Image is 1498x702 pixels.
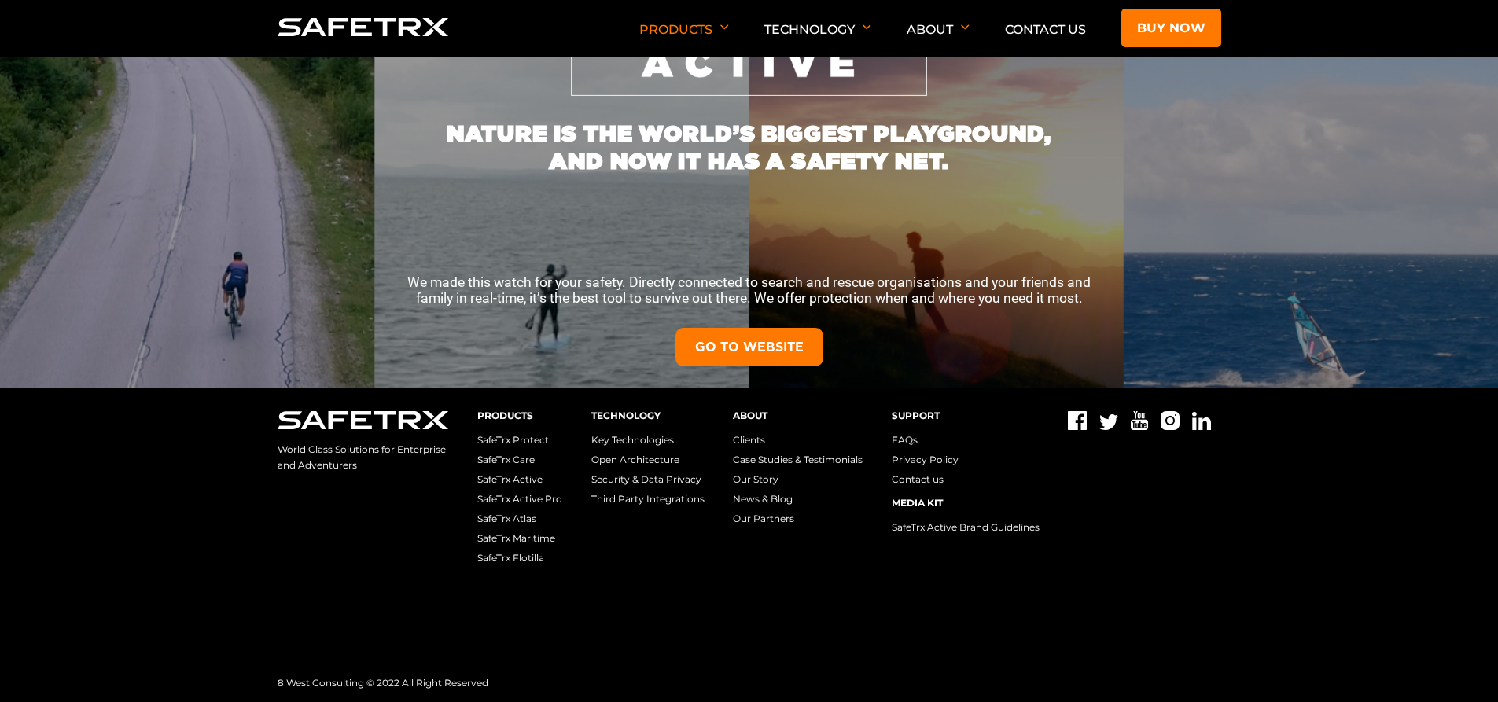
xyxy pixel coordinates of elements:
[1005,22,1086,37] a: Contact Us
[477,454,535,465] a: SafeTrx Care
[907,22,970,57] p: About
[1419,627,1498,702] div: Chatwidget
[733,411,863,421] h3: About
[278,411,449,429] img: Safetrx logo
[1161,411,1180,430] img: Instagram icon
[435,96,1064,175] h1: NATURE IS THE WORLD’S BIGGEST PLAYGROUND, AND NOW IT HAS A SAFETY NET.
[733,473,778,485] a: Our Story
[720,24,729,30] img: Arrow down icon
[892,411,1040,421] h3: Support
[591,454,679,465] a: Open Architecture
[278,673,1221,693] p: 8 West Consulting © 2022 All Right Reserved
[1419,627,1498,702] iframe: Chat Widget
[639,22,729,57] p: Products
[892,473,944,485] a: Contact us
[278,18,449,36] img: Logo SafeTrx
[1121,9,1221,47] a: Buy now
[396,274,1103,306] p: We made this watch for your safety. Directly connected to search and rescue organisations and you...
[892,454,959,465] a: Privacy Policy
[477,493,562,505] a: SafeTrx Active Pro
[733,454,863,465] a: Case Studies & Testimonials
[477,552,544,564] a: SafeTrx Flotilla
[892,434,918,446] a: FAQs
[591,411,705,421] h3: Technology
[1192,412,1211,430] img: Linkedin icon
[863,24,871,30] img: Arrow down icon
[278,442,449,473] p: World Class Solutions for Enterprise and Adventurers
[477,411,562,421] h3: Products
[764,22,871,57] p: Technology
[675,328,823,366] a: GO TO WEBSITE
[1068,411,1087,430] img: Facebook icon
[1131,411,1148,430] img: Youtube icon
[733,434,765,446] a: Clients
[733,493,793,505] a: News & Blog
[961,24,970,30] img: Arrow down icon
[477,473,543,485] a: SafeTrx Active
[477,532,555,544] a: SafeTrx Maritime
[591,493,705,505] a: Third Party Integrations
[477,434,549,446] a: SafeTrx Protect
[477,513,536,524] a: SafeTrx Atlas
[892,521,1040,533] a: SafeTrx Active Brand Guidelines
[591,434,674,446] a: Key Technologies
[591,473,701,485] a: Security & Data Privacy
[1099,414,1118,430] img: Twitter icon
[733,513,794,524] a: Our Partners
[892,498,1040,508] h3: Media Kit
